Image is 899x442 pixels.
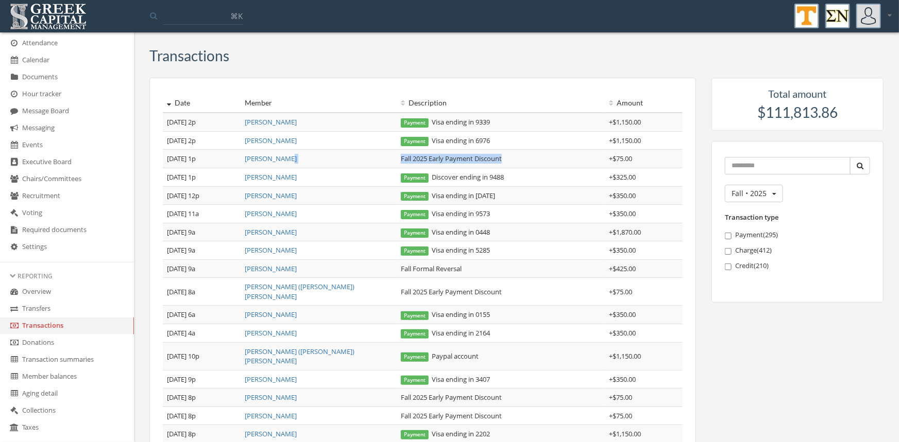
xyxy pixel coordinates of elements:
td: [DATE] 10p [163,342,241,370]
span: + $350.00 [609,191,636,200]
div: Amount [609,98,679,108]
span: + $75.00 [609,411,632,420]
td: Fall 2025 Early Payment Discount [397,388,605,407]
div: Date [167,98,236,108]
span: + $350.00 [609,328,636,338]
span: + $350.00 [609,209,636,218]
span: + $350.00 [609,310,636,319]
a: [PERSON_NAME] [245,191,297,200]
a: [PERSON_NAME] [245,136,297,145]
a: [PERSON_NAME] [245,393,297,402]
span: + $75.00 [609,154,632,163]
button: Fall • 2025 [725,185,783,202]
label: Transaction type [725,213,778,222]
a: [PERSON_NAME] [245,328,297,338]
span: + $1,150.00 [609,117,641,127]
span: Visa ending in 5285 [401,245,490,255]
td: [DATE] 2p [163,131,241,150]
span: + $1,150.00 [609,136,641,145]
span: Payment [401,118,429,128]
span: Visa ending in [DATE] [401,191,495,200]
span: Payment [401,137,429,146]
span: Payment [401,228,429,238]
span: + $1,150.00 [609,351,641,361]
span: + $1,870.00 [609,227,641,237]
a: [PERSON_NAME] [245,117,297,127]
td: [DATE] 8a [163,278,241,306]
span: Visa ending in 0448 [401,227,490,237]
label: Credit ( 210 ) [725,261,870,271]
span: Payment [401,192,429,201]
span: Visa ending in 3407 [401,375,490,384]
a: [PERSON_NAME] [245,172,297,182]
a: [PERSON_NAME] [245,227,297,237]
span: + $325.00 [609,172,636,182]
span: Visa ending in 9339 [401,117,490,127]
span: Visa ending in 6976 [401,136,490,145]
div: Description [401,98,601,108]
a: [PERSON_NAME] [245,411,297,420]
a: [PERSON_NAME] ([PERSON_NAME]) [PERSON_NAME] [245,282,354,301]
a: [PERSON_NAME] [245,429,297,438]
span: + $75.00 [609,393,632,402]
span: ⌘K [230,11,243,21]
span: Payment [401,173,429,183]
div: Reporting [10,272,124,280]
label: Charge ( 412 ) [725,245,870,256]
a: [PERSON_NAME] [245,375,297,384]
span: Visa ending in 2202 [401,429,490,438]
span: Visa ending in 0155 [401,310,490,319]
a: [PERSON_NAME] [245,154,297,163]
span: Visa ending in 9573 [401,209,490,218]
span: $111,813.86 [757,103,838,121]
td: Fall 2025 Early Payment Discount [397,150,605,168]
span: Payment [401,329,429,339]
input: Payment(295) [725,233,732,239]
label: Payment ( 295 ) [725,230,870,240]
a: [PERSON_NAME] [245,264,297,273]
span: + $75.00 [609,287,632,296]
span: Payment [401,210,429,219]
td: Fall 2025 Early Payment Discount [397,406,605,425]
td: [DATE] 2p [163,113,241,131]
td: Fall 2025 Early Payment Discount [397,278,605,306]
a: [PERSON_NAME] ([PERSON_NAME]) [PERSON_NAME] [245,347,354,366]
span: + $350.00 [609,375,636,384]
h3: Transactions [149,48,229,64]
span: Payment [401,246,429,256]
span: Payment [401,352,429,362]
td: [DATE] 9a [163,223,241,241]
a: [PERSON_NAME] [245,209,297,218]
td: [DATE] 12p [163,186,241,205]
h5: Total amount [722,88,873,99]
td: [DATE] 9p [163,370,241,388]
span: + $1,150.00 [609,429,641,438]
td: [DATE] 9a [163,259,241,278]
td: [DATE] 6a [163,306,241,324]
span: + $350.00 [609,245,636,255]
span: Paypal account [401,351,479,361]
span: Fall • 2025 [732,188,767,198]
a: [PERSON_NAME] [245,310,297,319]
input: Credit(210) [725,263,732,270]
a: [PERSON_NAME] [245,245,297,255]
div: Member [245,98,393,108]
span: + $425.00 [609,264,636,273]
td: [DATE] 8p [163,406,241,425]
td: [DATE] 11a [163,205,241,223]
span: Payment [401,376,429,385]
input: Charge(412) [725,248,732,255]
td: [DATE] 9a [163,241,241,260]
span: Payment [401,430,429,439]
span: Discover ending in 9488 [401,172,504,182]
span: Payment [401,311,429,321]
td: [DATE] 1p [163,150,241,168]
td: [DATE] 4a [163,324,241,343]
td: [DATE] 8p [163,388,241,407]
td: [DATE] 1p [163,168,241,186]
span: Visa ending in 2164 [401,328,490,338]
td: Fall Formal Reversal [397,259,605,278]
